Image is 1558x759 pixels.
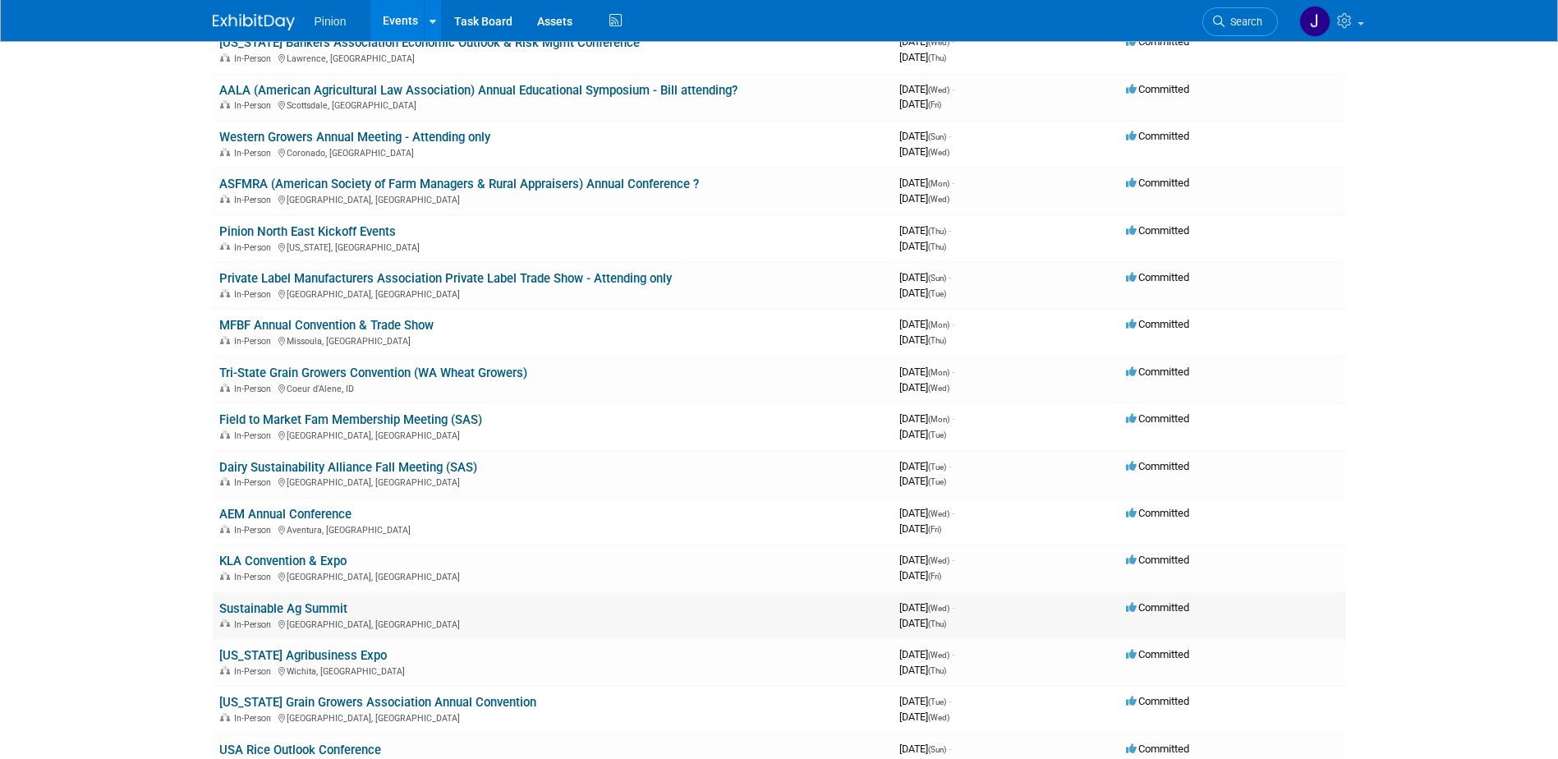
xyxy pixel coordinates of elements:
[928,572,941,581] span: (Fri)
[928,666,946,675] span: (Thu)
[928,242,946,251] span: (Thu)
[234,666,276,677] span: In-Person
[234,336,276,347] span: In-Person
[899,192,949,205] span: [DATE]
[899,507,954,519] span: [DATE]
[220,289,230,297] img: In-Person Event
[949,224,951,237] span: -
[928,619,946,628] span: (Thu)
[220,477,230,485] img: In-Person Event
[234,384,276,394] span: In-Person
[949,130,951,142] span: -
[219,35,640,50] a: [US_STATE] Bankers Association Economic Outlook & Risk Mgmt Conference
[899,224,951,237] span: [DATE]
[899,428,946,440] span: [DATE]
[234,477,276,488] span: In-Person
[899,743,951,755] span: [DATE]
[234,242,276,253] span: In-Person
[1126,412,1189,425] span: Committed
[219,83,738,98] a: AALA (American Agricultural Law Association) Annual Educational Symposium - Bill attending?
[234,525,276,536] span: In-Person
[928,179,949,188] span: (Mon)
[220,713,230,721] img: In-Person Event
[899,318,954,330] span: [DATE]
[219,554,347,568] a: KLA Convention & Expo
[219,177,699,191] a: ASFMRA (American Society of Farm Managers & Rural Appraisers) Annual Conference ?
[219,428,886,441] div: [GEOGRAPHIC_DATA], [GEOGRAPHIC_DATA]
[899,240,946,252] span: [DATE]
[234,195,276,205] span: In-Person
[1126,318,1189,330] span: Committed
[899,412,954,425] span: [DATE]
[1225,16,1262,28] span: Search
[219,617,886,630] div: [GEOGRAPHIC_DATA], [GEOGRAPHIC_DATA]
[928,415,949,424] span: (Mon)
[219,412,482,427] a: Field to Market Fam Membership Meeting (SAS)
[899,554,954,566] span: [DATE]
[220,100,230,108] img: In-Person Event
[219,648,387,663] a: [US_STATE] Agribusiness Expo
[219,366,527,380] a: Tri-State Grain Growers Convention (WA Wheat Growers)
[1126,507,1189,519] span: Committed
[899,522,941,535] span: [DATE]
[219,271,672,286] a: Private Label Manufacturers Association Private Label Trade Show - Attending only
[1299,6,1331,37] img: Jennifer Plumisto
[1126,177,1189,189] span: Committed
[219,711,886,724] div: [GEOGRAPHIC_DATA], [GEOGRAPHIC_DATA]
[234,53,276,64] span: In-Person
[219,695,536,710] a: [US_STATE] Grain Growers Association Annual Convention
[928,509,949,518] span: (Wed)
[952,412,954,425] span: -
[899,695,951,707] span: [DATE]
[220,336,230,344] img: In-Person Event
[1126,554,1189,566] span: Committed
[949,460,951,472] span: -
[220,148,230,156] img: In-Person Event
[949,271,951,283] span: -
[220,384,230,392] img: In-Person Event
[899,51,946,63] span: [DATE]
[928,384,949,393] span: (Wed)
[952,83,954,95] span: -
[220,242,230,251] img: In-Person Event
[219,743,381,757] a: USA Rice Outlook Conference
[220,525,230,533] img: In-Person Event
[219,98,886,111] div: Scottsdale, [GEOGRAPHIC_DATA]
[1126,366,1189,378] span: Committed
[219,130,490,145] a: Western Growers Annual Meeting - Attending only
[928,651,949,660] span: (Wed)
[899,83,954,95] span: [DATE]
[952,554,954,566] span: -
[928,462,946,471] span: (Tue)
[219,381,886,394] div: Coeur d'Alene, ID
[928,697,946,706] span: (Tue)
[928,53,946,62] span: (Thu)
[1126,271,1189,283] span: Committed
[1126,130,1189,142] span: Committed
[928,148,949,157] span: (Wed)
[952,601,954,614] span: -
[219,475,886,488] div: [GEOGRAPHIC_DATA], [GEOGRAPHIC_DATA]
[220,195,230,203] img: In-Person Event
[219,507,352,522] a: AEM Annual Conference
[234,572,276,582] span: In-Person
[928,289,946,298] span: (Tue)
[220,666,230,674] img: In-Person Event
[928,430,946,439] span: (Tue)
[234,100,276,111] span: In-Person
[899,333,946,346] span: [DATE]
[952,366,954,378] span: -
[928,368,949,377] span: (Mon)
[952,177,954,189] span: -
[928,320,949,329] span: (Mon)
[219,240,886,253] div: [US_STATE], [GEOGRAPHIC_DATA]
[899,711,949,723] span: [DATE]
[219,51,886,64] div: Lawrence, [GEOGRAPHIC_DATA]
[952,318,954,330] span: -
[219,145,886,159] div: Coronado, [GEOGRAPHIC_DATA]
[899,475,946,487] span: [DATE]
[234,430,276,441] span: In-Person
[219,569,886,582] div: [GEOGRAPHIC_DATA], [GEOGRAPHIC_DATA]
[1126,83,1189,95] span: Committed
[219,224,396,239] a: Pinion North East Kickoff Events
